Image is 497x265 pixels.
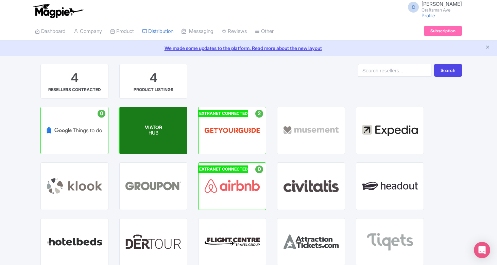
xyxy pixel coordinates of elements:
[71,70,79,87] div: 4
[150,70,157,87] div: 4
[35,22,66,41] a: Dashboard
[182,22,213,41] a: Messaging
[40,64,108,99] a: 4 RESELLERS CONTRACTED
[198,162,266,210] a: EXTRANET CONNECTED 0
[142,22,173,41] a: Distribution
[145,124,162,130] span: VIATOR
[74,22,102,41] a: Company
[408,2,419,13] span: C
[48,87,101,93] div: RESELLERS CONTRACTED
[134,87,173,93] div: PRODUCT LISTINGS
[198,107,266,154] a: EXTRANET CONNECTED 2
[485,44,490,52] button: Close announcement
[4,45,493,52] a: We made some updates to the platform. Read more about the new layout
[404,1,462,12] a: C [PERSON_NAME] Craftsman Ave
[119,64,187,99] a: 4 PRODUCT LISTINGS
[255,22,274,41] a: Other
[110,22,134,41] a: Product
[422,8,462,12] small: Craftsman Ave
[434,64,462,77] button: Search
[358,64,431,77] input: Search resellers...
[32,3,84,18] img: logo-ab69f6fb50320c5b225c76a69d11143b.png
[145,130,162,136] p: HUB
[424,26,462,36] a: Subscription
[422,1,462,7] span: [PERSON_NAME]
[119,107,187,154] a: EXTRANET CONNECTED 1 VIATOR HUB
[474,242,490,258] div: Open Intercom Messenger
[40,107,108,154] a: 0
[422,13,435,18] a: Profile
[222,22,247,41] a: Reviews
